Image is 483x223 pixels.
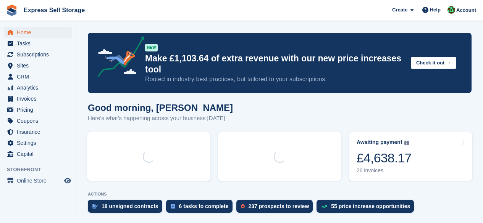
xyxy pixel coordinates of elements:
a: menu [4,104,72,115]
a: Express Self Storage [21,4,88,16]
div: 55 price increase opportunities [331,203,410,209]
img: stora-icon-8386f47178a22dfd0bd8f6a31ec36ba5ce8667c1dd55bd0f319d3a0aa187defe.svg [6,5,18,16]
p: Rooted in industry best practices, but tailored to your subscriptions. [145,75,405,83]
span: Coupons [17,116,63,126]
span: Storefront [7,166,76,173]
span: Create [392,6,407,14]
span: Help [430,6,441,14]
button: Check it out → [411,57,456,69]
img: Shakiyra Davis [447,6,455,14]
div: 6 tasks to complete [179,203,229,209]
span: Account [456,6,476,14]
span: Insurance [17,127,63,137]
span: Online Store [17,175,63,186]
span: Sites [17,60,63,71]
div: 18 unsigned contracts [102,203,158,209]
p: Here's what's happening across your business [DATE] [88,114,233,123]
img: icon-info-grey-7440780725fd019a000dd9b08b2336e03edf1995a4989e88bcd33f0948082b44.svg [404,141,409,145]
a: menu [4,175,72,186]
div: 26 invoices [357,167,412,174]
div: NEW [145,44,158,51]
span: Analytics [17,82,63,93]
a: menu [4,149,72,159]
span: Tasks [17,38,63,49]
h1: Good morning, [PERSON_NAME] [88,103,233,113]
a: Awaiting payment £4,638.17 26 invoices [349,132,472,181]
a: menu [4,38,72,49]
p: Make £1,103.64 of extra revenue with our new price increases tool [145,53,405,75]
span: Subscriptions [17,49,63,60]
a: menu [4,49,72,60]
a: menu [4,138,72,148]
img: price-adjustments-announcement-icon-8257ccfd72463d97f412b2fc003d46551f7dbcb40ab6d574587a9cd5c0d94... [91,36,145,80]
span: CRM [17,71,63,82]
span: Capital [17,149,63,159]
span: Settings [17,138,63,148]
a: menu [4,60,72,71]
a: 237 prospects to review [236,200,317,217]
a: menu [4,71,72,82]
a: Preview store [63,176,72,185]
a: 55 price increase opportunities [317,200,418,217]
p: ACTIONS [88,192,472,197]
span: Pricing [17,104,63,115]
div: £4,638.17 [357,150,412,166]
a: menu [4,82,72,93]
span: Invoices [17,93,63,104]
a: menu [4,93,72,104]
img: contract_signature_icon-13c848040528278c33f63329250d36e43548de30e8caae1d1a13099fd9432cc5.svg [92,204,98,209]
div: 237 prospects to review [249,203,309,209]
a: menu [4,116,72,126]
img: task-75834270c22a3079a89374b754ae025e5fb1db73e45f91037f5363f120a921f8.svg [171,204,175,209]
a: menu [4,127,72,137]
a: 18 unsigned contracts [88,200,166,217]
a: 6 tasks to complete [166,200,236,217]
div: Awaiting payment [357,139,402,146]
img: price_increase_opportunities-93ffe204e8149a01c8c9dc8f82e8f89637d9d84a8eef4429ea346261dce0b2c0.svg [321,205,327,208]
span: Home [17,27,63,38]
a: menu [4,27,72,38]
img: prospect-51fa495bee0391a8d652442698ab0144808aea92771e9ea1ae160a38d050c398.svg [241,204,245,209]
